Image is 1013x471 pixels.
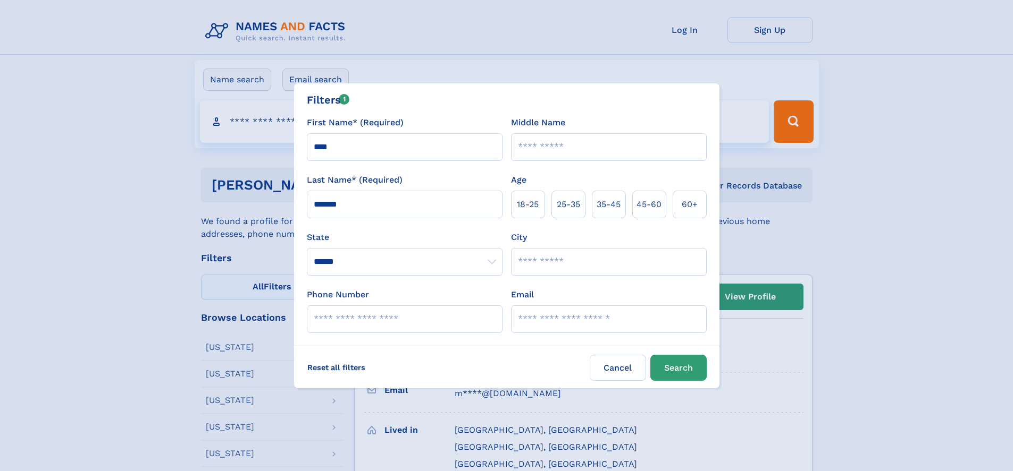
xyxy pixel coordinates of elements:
label: City [511,231,527,244]
label: Age [511,174,526,186]
span: 25‑35 [557,198,580,211]
label: First Name* (Required) [307,116,404,129]
span: 45‑60 [637,198,662,211]
label: State [307,231,503,244]
label: Email [511,288,534,301]
label: Middle Name [511,116,565,129]
div: Filters [307,92,350,108]
span: 18‑25 [517,198,539,211]
span: 60+ [682,198,698,211]
span: 35‑45 [597,198,621,211]
label: Phone Number [307,288,369,301]
label: Last Name* (Required) [307,174,403,186]
label: Cancel [590,355,646,381]
label: Reset all filters [300,355,372,380]
button: Search [650,355,707,381]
